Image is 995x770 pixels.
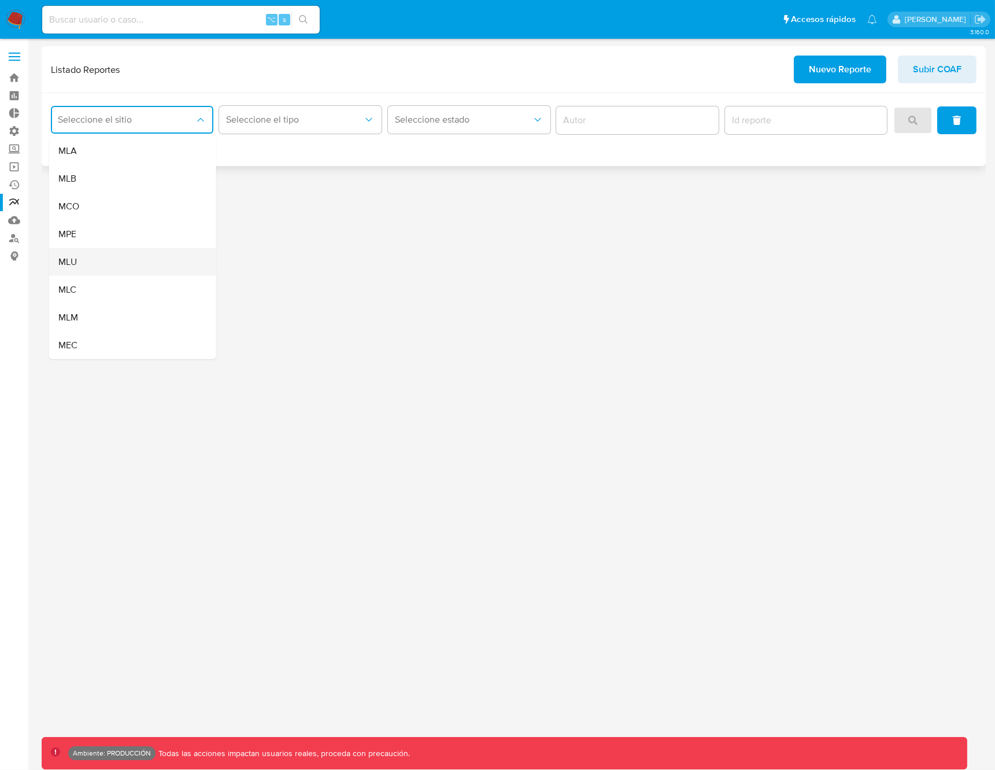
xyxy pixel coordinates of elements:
a: Salir [974,13,986,25]
a: Notificaciones [867,14,877,24]
input: Buscar usuario o caso... [42,12,320,27]
button: search-icon [291,12,315,28]
p: Todas las acciones impactan usuarios reales, proceda con precaución. [156,748,410,759]
p: yamil.zavala@mercadolibre.com [905,14,970,25]
span: ⌥ [267,14,276,25]
span: s [283,14,286,25]
p: Ambiente: PRODUCCIÓN [73,751,151,756]
span: Accesos rápidos [791,13,856,25]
